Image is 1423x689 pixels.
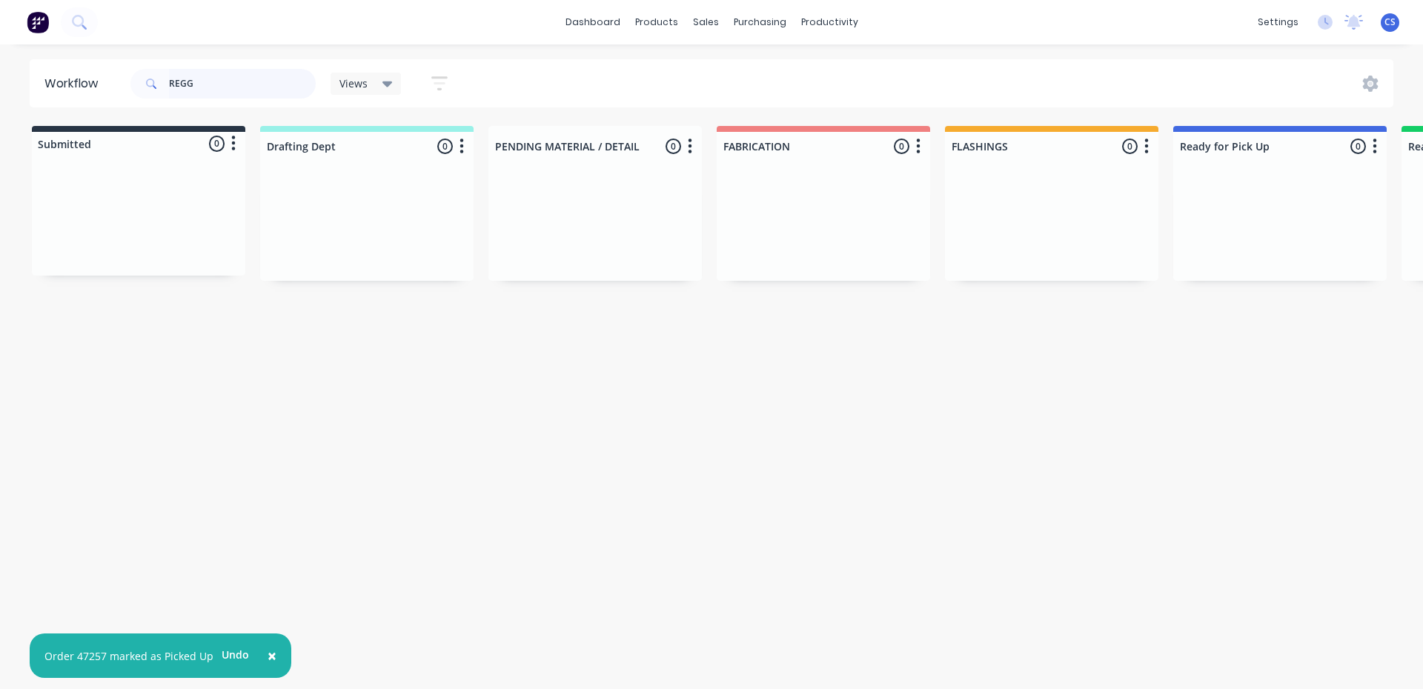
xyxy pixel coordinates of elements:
[27,11,49,33] img: Factory
[558,11,628,33] a: dashboard
[339,76,368,91] span: Views
[213,643,257,665] button: Undo
[1250,11,1306,33] div: settings
[169,69,316,99] input: Search for orders...
[628,11,686,33] div: products
[686,11,726,33] div: sales
[44,648,213,664] div: Order 47257 marked as Picked Up
[253,638,291,673] button: Close
[268,645,276,666] span: ×
[1384,16,1396,29] span: CS
[726,11,794,33] div: purchasing
[794,11,866,33] div: productivity
[44,75,105,93] div: Workflow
